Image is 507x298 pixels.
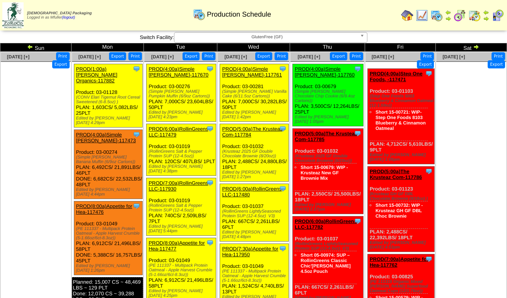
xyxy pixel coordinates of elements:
[76,203,132,215] a: PROD(8:00a)Appetite for Hea-117476
[133,65,140,73] img: Tooltip
[295,66,355,78] a: PROD(4:00a)Simple [PERSON_NAME]-117760
[483,15,489,22] img: arrowright.gif
[206,179,214,187] img: Tooltip
[295,218,357,230] a: PROD(6:00a)RollinGreens LLC-117782
[220,184,288,242] div: Product: 03-01037 PLAN: 667CS / 2,261LBS / 6PLT
[295,203,363,212] div: Edited by [PERSON_NAME] [DATE] 1:27pm
[401,9,413,22] img: home.gif
[225,54,247,60] a: [DATE] [+]
[279,125,287,133] img: Tooltip
[149,240,205,252] a: PROD(8:00a)Appetite for Hea-117477
[220,64,288,122] div: Product: 03-00281 PLAN: 7,000CS / 30,282LBS / 50PLT
[367,167,434,252] div: Product: 03-01123 PLAN: 2,488CS / 22,392LBS / 18PLT
[370,256,428,268] a: PROD(7:00a)Appetite for Hea-117762
[149,149,216,158] div: (RollinGreens Salt & Pepper Protein SUP (12-4.5oz))
[149,110,216,119] div: Edited by [PERSON_NAME] [DATE] 4:23pm
[76,66,118,83] a: PROD(1:00a)[PERSON_NAME] Organics-117882
[79,54,101,60] a: [DATE] [+]
[222,126,282,138] a: PROD(5:00a)The Krusteaz Com-117784
[468,9,481,22] img: calendarinout.gif
[149,164,216,174] div: Edited by [PERSON_NAME] [DATE] 4:38pm
[109,52,126,60] button: Export
[222,186,282,198] a: PROD(6:00a)RollinGreens LLC-117480
[293,64,364,126] div: Product: 03-00679 PLAN: 3,500CS / 12,264LBS / 25PLT
[372,54,394,60] span: [DATE] [+]
[149,289,216,298] div: Edited by [PERSON_NAME] [DATE] 4:25pm
[290,43,365,52] td: Thu
[222,246,278,257] a: PROD(7:30a)Appetite for Hea-117950
[279,65,287,73] img: Tooltip
[222,149,288,158] div: (Krusteaz 2025 GF Double Chocolate Brownie (8/20oz))
[488,60,505,68] button: Export
[425,70,433,77] img: Tooltip
[376,109,426,131] a: Short 15-00721: WIP- Step One Foods 8103 Blueberry & Cinnamon Oatmeal
[430,9,443,22] img: calendarprod.gif
[149,263,216,277] div: (PE 111337 - Multipack Protein Oatmeal - Apple Harvest Crumble (5-1.66oz/6ct-8.3oz))
[370,153,434,162] div: Edited by [PERSON_NAME] [DATE] 1:05pm
[370,240,434,250] div: Edited by [PERSON_NAME] [DATE] 4:53pm
[76,155,142,164] div: (Simple [PERSON_NAME] Banana Muffin (6/9oz Cartons))
[473,44,479,50] img: arrowright.gif
[436,43,507,52] td: Sat
[220,124,288,182] div: Product: 03-01032 PLAN: 2,488CS / 24,880LBS / 18PLT
[74,130,142,199] div: Product: 03-00274 PLAN: 6,492CS / 21,891LBS / 46PLT DONE: 6,682CS / 22,532LBS / 48PLT
[483,9,489,15] img: arrowleft.gif
[222,170,288,179] div: Edited by [PERSON_NAME] [DATE] 1:27pm
[56,52,70,60] button: Print
[183,52,200,60] button: Export
[2,2,24,28] img: zoroco-logo-small.webp
[295,115,363,124] div: Edited by [PERSON_NAME] [DATE] 1:05pm
[7,54,29,60] a: [DATE] [+]
[255,52,273,60] button: Export
[0,43,72,52] td: Sun
[425,255,433,263] img: Tooltip
[149,203,216,213] div: (RollinGreens Salt & Pepper Protein SUP (12-4.5oz))
[207,10,271,19] span: Production Schedule
[222,89,288,99] div: (Simple [PERSON_NAME] Vanilla Cake (6/11.5oz Cartons))
[222,209,288,218] div: (RollinGreens LightlySeasoned Protein SUP (12-4.5oz) V3)
[76,116,142,125] div: Edited by [PERSON_NAME] [DATE] 4:29pm
[354,65,362,73] img: Tooltip
[330,52,347,60] button: Export
[443,54,465,60] span: [DATE] [+]
[376,203,423,219] a: Short 15-00732: WIP - Krusteaz GH GF DBL Choc Brownie
[74,64,142,128] div: Product: 03-01128 PLAN: 1,603CS / 5,082LBS / 25PLT
[354,129,362,137] img: Tooltip
[71,43,144,52] td: Mon
[367,69,434,164] div: Product: 03-01103 PLAN: 4,712CS / 5,610LBS / 9PLT
[76,132,136,143] a: PROD(4:00a)Simple [PERSON_NAME]-117473
[298,54,320,60] span: [DATE] [+]
[151,54,174,60] a: [DATE] [+]
[295,131,357,142] a: PROD(5:00a)The Krusteaz Com-117785
[217,43,290,52] td: Wed
[52,60,70,68] button: Export
[365,43,436,52] td: Fri
[350,52,363,60] button: Print
[147,178,216,236] div: Product: 03-01019 PLAN: 740CS / 2,509LBS / 7PLT
[417,60,434,68] button: Export
[27,11,92,15] span: [DEMOGRAPHIC_DATA] Packaging
[178,32,357,42] span: GlutenFree (GF)
[279,185,287,192] img: Tooltip
[147,64,216,122] div: Product: 03-00276 PLAN: 7,000CS / 23,604LBS / 50PLT
[206,125,214,133] img: Tooltip
[76,95,142,104] div: (CONV Elari Tigernut Root Cereal Sweetened (6-8.5oz) )
[74,201,142,275] div: Product: 03-01049 PLAN: 6,912CS / 21,496LBS / 58PLT DONE: 5,388CS / 16,757LBS / 45PLT
[193,8,205,20] img: calendarprod.gif
[76,226,142,240] div: (PE 111337 - Multipack Protein Oatmeal - Apple Harvest Crumble (5-1.66oz/6ct-8.3oz))
[133,131,140,138] img: Tooltip
[416,9,428,22] img: line_graph.gif
[222,269,288,283] div: (PE 111337 - Multipack Protein Oatmeal - Apple Harvest Crumble (5-1.66oz/6ct-8.3oz))
[295,242,363,251] div: (RollinGreens LightlySeasoned Protein SUP (12-4.5oz) V3)
[370,192,434,201] div: (Krusteaz GH GF DBL Chocolate Brownie (8/18oz) )
[144,43,217,52] td: Tue
[206,65,214,73] img: Tooltip
[222,230,288,239] div: Edited by [PERSON_NAME] [DATE] 4:48pm
[149,180,208,192] a: PROD(7:00a)RollinGreens LLC-117930
[370,94,434,108] div: (Step One Foods 5003 Blueberry & Cinnamon Oatmeal (12-1.59oz)
[202,52,215,60] button: Print
[454,9,466,22] img: calendarblend.gif
[370,169,422,180] a: PROD(5:00a)The Krusteaz Com-117786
